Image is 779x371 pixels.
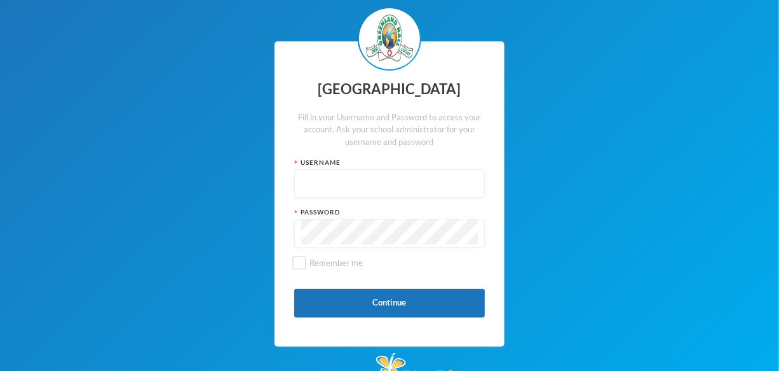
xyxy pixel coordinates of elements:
button: Continue [294,289,485,318]
span: Remember me [304,258,368,268]
div: Password [294,207,485,217]
div: Fill in your Username and Password to access your account. Ask your school administrator for your... [294,111,485,149]
div: [GEOGRAPHIC_DATA] [294,77,485,102]
div: Username [294,158,485,167]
